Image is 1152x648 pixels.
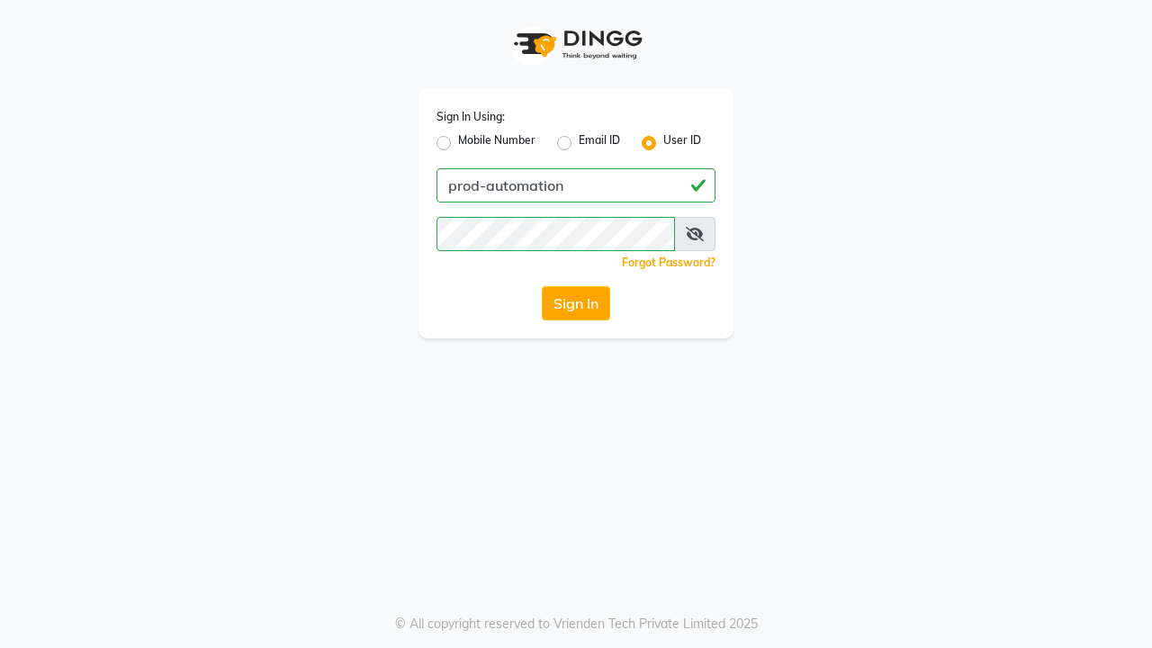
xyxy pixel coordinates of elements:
[622,256,715,269] a: Forgot Password?
[436,168,715,202] input: Username
[579,132,620,154] label: Email ID
[542,286,610,320] button: Sign In
[663,132,701,154] label: User ID
[436,217,675,251] input: Username
[458,132,535,154] label: Mobile Number
[436,109,505,125] label: Sign In Using:
[504,18,648,71] img: logo1.svg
